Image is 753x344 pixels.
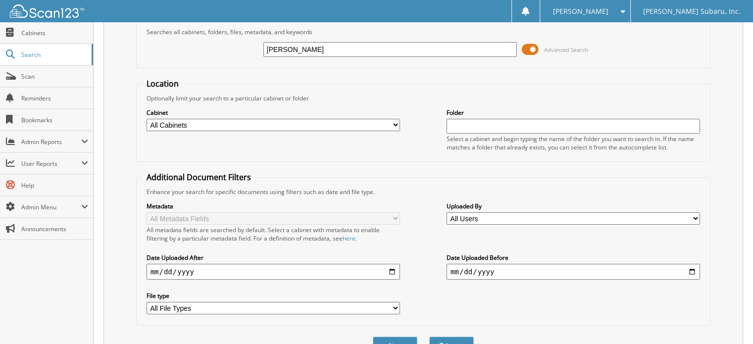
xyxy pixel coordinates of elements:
label: Date Uploaded After [147,253,400,262]
label: Metadata [147,202,400,210]
span: Reminders [21,94,88,102]
div: Searches all cabinets, folders, files, metadata, and keywords [142,28,705,36]
div: Optionally limit your search to a particular cabinet or folder [142,94,705,102]
span: User Reports [21,159,81,168]
input: start [147,264,400,280]
label: Folder [447,108,700,117]
span: Cabinets [21,29,88,37]
span: [PERSON_NAME] [552,8,608,14]
legend: Location [142,78,184,89]
span: Announcements [21,225,88,233]
a: here [343,234,355,243]
div: Enhance your search for specific documents using filters such as date and file type. [142,188,705,196]
span: Advanced Search [544,46,588,53]
label: Date Uploaded Before [447,253,700,262]
span: Admin Menu [21,203,81,211]
div: Select a cabinet and begin typing the name of the folder you want to search in. If the name match... [447,135,700,151]
img: scan123-logo-white.svg [10,4,84,18]
div: All metadata fields are searched by default. Select a cabinet with metadata to enable filtering b... [147,226,400,243]
span: Bookmarks [21,116,88,124]
label: File type [147,292,400,300]
span: [PERSON_NAME] Subaru, Inc. [643,8,741,14]
span: Scan [21,72,88,81]
span: Admin Reports [21,138,81,146]
span: Help [21,181,88,190]
input: end [447,264,700,280]
span: Search [21,50,87,59]
label: Cabinet [147,108,400,117]
legend: Additional Document Filters [142,172,256,183]
label: Uploaded By [447,202,700,210]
